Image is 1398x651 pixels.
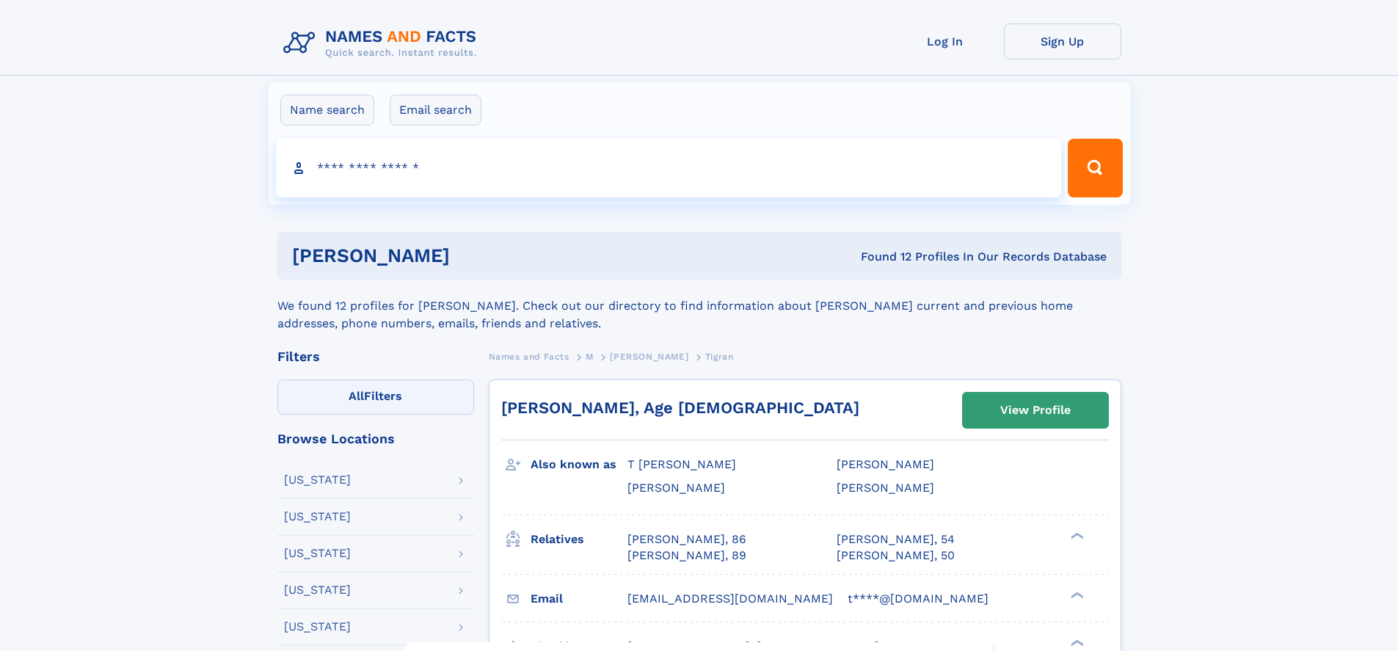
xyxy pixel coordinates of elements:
[277,23,489,63] img: Logo Names and Facts
[284,511,351,523] div: [US_STATE]
[277,350,474,363] div: Filters
[276,139,1062,197] input: search input
[1067,638,1085,647] div: ❯
[489,347,569,365] a: Names and Facts
[610,347,688,365] a: [PERSON_NAME]
[705,352,734,362] span: Tigran
[277,280,1121,332] div: We found 12 profiles for [PERSON_NAME]. Check out our directory to find information about [PERSON...
[277,379,474,415] label: Filters
[837,531,955,548] a: [PERSON_NAME], 54
[284,584,351,596] div: [US_STATE]
[837,457,934,471] span: [PERSON_NAME]
[586,352,594,362] span: M
[887,23,1004,59] a: Log In
[284,474,351,486] div: [US_STATE]
[627,457,736,471] span: T [PERSON_NAME]
[963,393,1108,428] a: View Profile
[627,548,746,564] a: [PERSON_NAME], 89
[1067,590,1085,600] div: ❯
[531,452,627,477] h3: Also known as
[837,548,955,564] a: [PERSON_NAME], 50
[627,481,725,495] span: [PERSON_NAME]
[292,247,655,265] h1: [PERSON_NAME]
[655,249,1107,265] div: Found 12 Profiles In Our Records Database
[627,531,746,548] a: [PERSON_NAME], 86
[280,95,374,126] label: Name search
[501,399,859,417] a: [PERSON_NAME], Age [DEMOGRAPHIC_DATA]
[610,352,688,362] span: [PERSON_NAME]
[284,548,351,559] div: [US_STATE]
[531,527,627,552] h3: Relatives
[1068,139,1122,197] button: Search Button
[837,481,934,495] span: [PERSON_NAME]
[1004,23,1121,59] a: Sign Up
[586,347,594,365] a: M
[284,621,351,633] div: [US_STATE]
[1067,531,1085,540] div: ❯
[390,95,481,126] label: Email search
[627,592,833,605] span: [EMAIL_ADDRESS][DOMAIN_NAME]
[349,389,364,403] span: All
[277,432,474,445] div: Browse Locations
[531,586,627,611] h3: Email
[1000,393,1071,427] div: View Profile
